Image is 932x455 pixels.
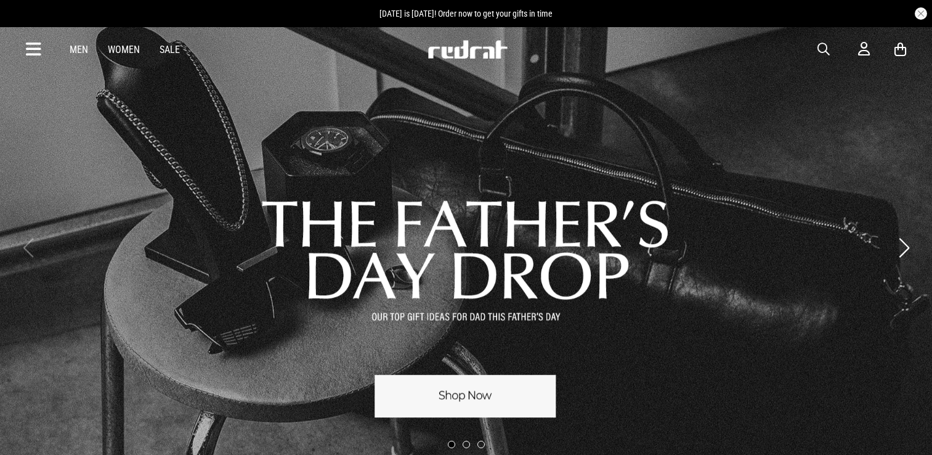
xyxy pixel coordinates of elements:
span: [DATE] is [DATE]! Order now to get your gifts in time [379,9,553,18]
img: Redrat logo [427,40,508,59]
button: Previous slide [20,234,36,261]
a: Sale [160,44,180,55]
a: Men [70,44,88,55]
button: Next slide [896,234,912,261]
a: Women [108,44,140,55]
